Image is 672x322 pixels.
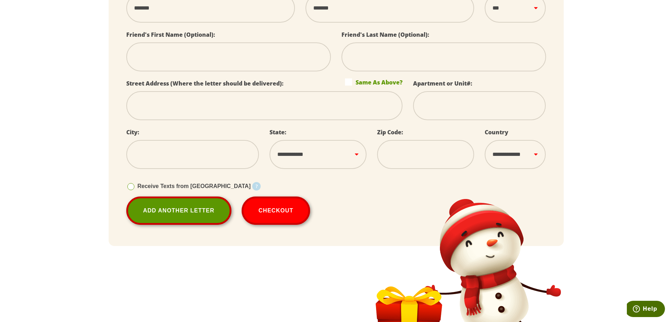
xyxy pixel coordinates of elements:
[377,128,403,136] label: Zip Code:
[126,128,139,136] label: City:
[413,80,472,87] label: Apartment or Unit#:
[485,128,508,136] label: Country
[627,301,665,318] iframe: Opens a widget where you can find more information
[126,80,284,87] label: Street Address (Where the letter should be delivered):
[270,128,286,136] label: State:
[345,78,402,86] label: Same As Above?
[242,197,310,225] button: Checkout
[126,31,215,39] label: Friend's First Name (Optional):
[126,197,231,225] a: Add Another Letter
[341,31,429,39] label: Friend's Last Name (Optional):
[138,183,251,189] span: Receive Texts from [GEOGRAPHIC_DATA]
